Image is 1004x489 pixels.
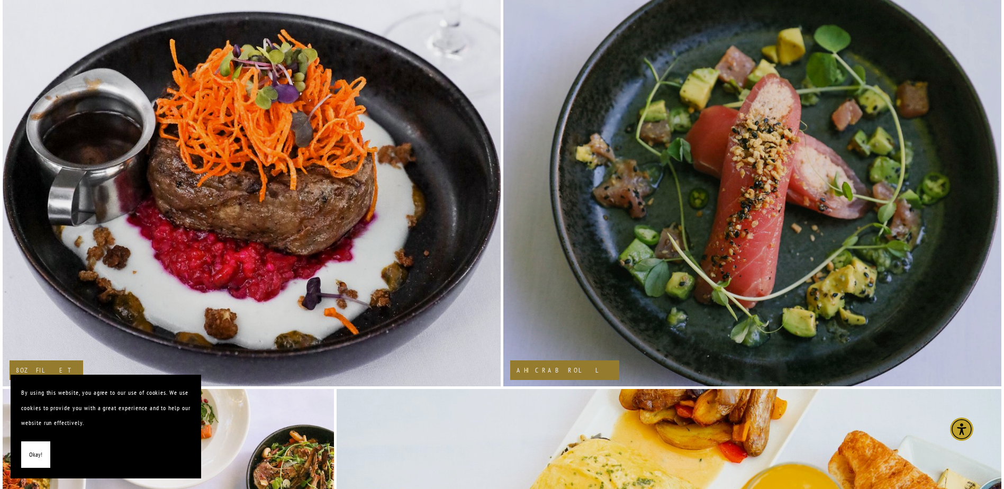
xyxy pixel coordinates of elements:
span: Okay! [29,447,42,463]
p: By using this website, you agree to our use of cookies. We use cookies to provide you with a grea... [21,385,191,431]
section: Cookie banner [11,375,201,478]
div: Accessibility Menu [950,418,973,441]
button: Okay! [21,441,50,468]
h2: AHI CRAB ROLL [517,367,613,374]
h2: 8OZ FILET [16,367,77,374]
